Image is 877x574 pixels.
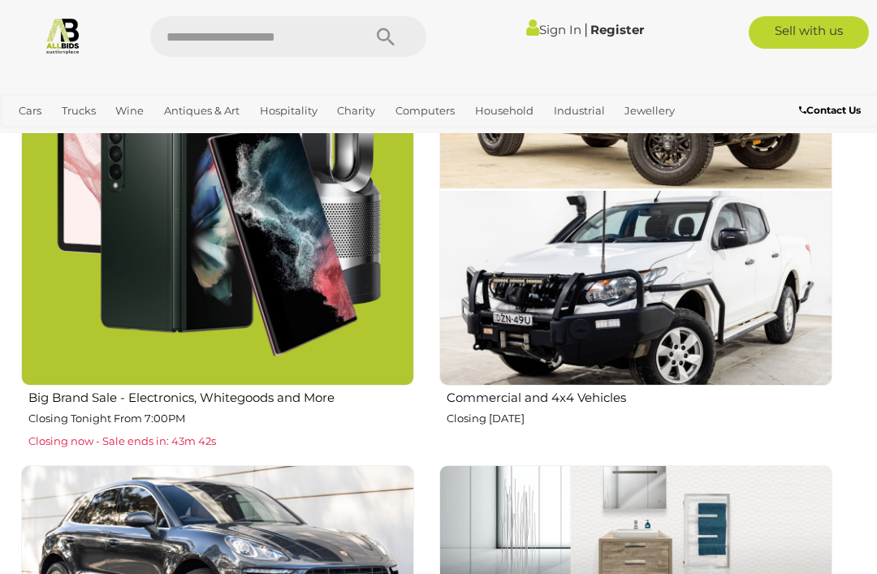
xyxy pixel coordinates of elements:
[28,387,414,405] h2: Big Brand Sale - Electronics, Whitegoods and More
[799,101,865,119] a: Contact Us
[109,97,150,124] a: Wine
[253,97,324,124] a: Hospitality
[389,97,461,124] a: Computers
[447,387,832,405] h2: Commercial and 4x4 Vehicles
[12,97,48,124] a: Cars
[44,16,82,54] img: Allbids.com.au
[749,16,870,49] a: Sell with us
[547,97,611,124] a: Industrial
[116,124,244,151] a: [GEOGRAPHIC_DATA]
[447,409,832,428] p: Closing [DATE]
[63,124,110,151] a: Sports
[28,434,216,447] span: Closing now - Sale ends in: 43m 42s
[12,124,56,151] a: Office
[28,409,414,428] p: Closing Tonight From 7:00PM
[55,97,102,124] a: Trucks
[590,22,644,37] a: Register
[526,22,581,37] a: Sign In
[330,97,382,124] a: Charity
[469,97,540,124] a: Household
[158,97,246,124] a: Antiques & Art
[618,97,681,124] a: Jewellery
[345,16,426,57] button: Search
[584,20,588,38] span: |
[799,104,861,116] b: Contact Us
